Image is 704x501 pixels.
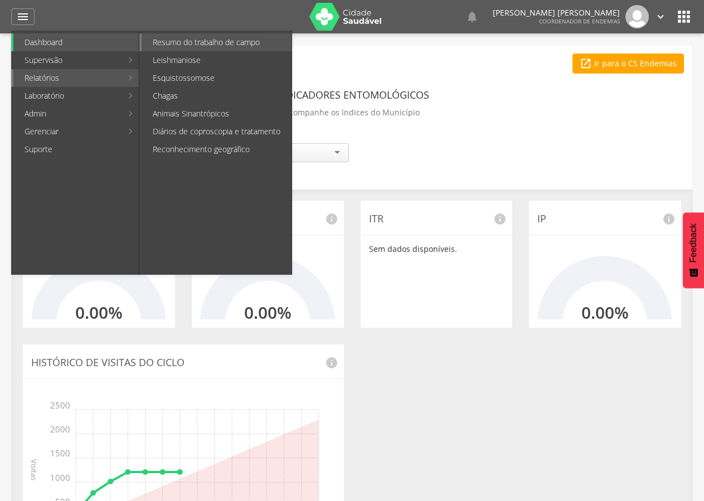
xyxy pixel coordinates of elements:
[13,123,122,140] a: Gerenciar
[16,10,30,23] i: 
[688,223,698,262] span: Feedback
[13,51,122,69] a: Supervisão
[675,8,693,26] i: 
[325,356,338,369] i: info
[142,33,292,51] a: Resumo do trabalho de campo
[54,393,70,410] span: 2500
[142,87,292,105] a: Chagas
[142,51,292,69] a: Leishmaniose
[493,212,507,226] i: info
[465,10,479,23] i: 
[31,356,336,370] p: Histórico de Visitas do Ciclo
[11,8,35,25] a: 
[581,303,629,322] h2: 0.00%
[13,105,122,123] a: Admin
[537,212,673,226] p: IP
[244,303,292,322] h2: 0.00%
[580,57,592,70] i: 
[13,140,139,158] a: Suporte
[13,69,122,87] a: Relatórios
[275,85,429,105] header: Indicadores Entomológicos
[539,17,620,25] span: Coordenador de Endemias
[683,212,704,288] button: Feedback - Mostrar pesquisa
[465,5,479,28] a: 
[13,33,139,51] a: Dashboard
[325,212,338,226] i: info
[369,244,504,255] p: Sem dados disponíveis.
[142,69,292,87] a: Esquistossomose
[572,53,684,74] a: Ir para o CS Endemias
[369,212,504,226] p: ITR
[493,9,620,17] p: [PERSON_NAME] [PERSON_NAME]
[54,458,70,482] span: 1000
[29,459,39,480] text: Visitas
[75,303,123,322] h2: 0.00%
[284,105,420,120] p: Acompanhe os índices do Município
[654,5,667,28] a: 
[142,123,292,140] a: Diários de coproscopia e tratamento
[54,410,70,434] span: 2000
[142,105,292,123] a: Animais Sinantrópicos
[662,212,676,226] i: info
[142,140,292,158] a: Reconhecimento geográfico
[13,87,122,105] a: Laboratório
[654,11,667,23] i: 
[54,434,70,458] span: 1500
